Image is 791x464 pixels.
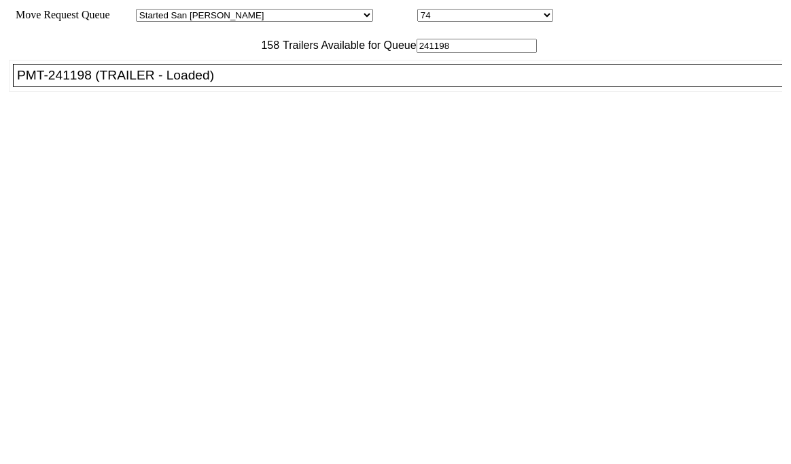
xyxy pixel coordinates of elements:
span: Area [112,9,133,20]
span: Trailers Available for Queue [279,39,417,51]
span: Location [376,9,415,20]
div: PMT-241198 (TRAILER - Loaded) [17,68,790,83]
span: Move Request Queue [9,9,110,20]
input: Filter Available Trailers [417,39,537,53]
span: 158 [254,39,279,51]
